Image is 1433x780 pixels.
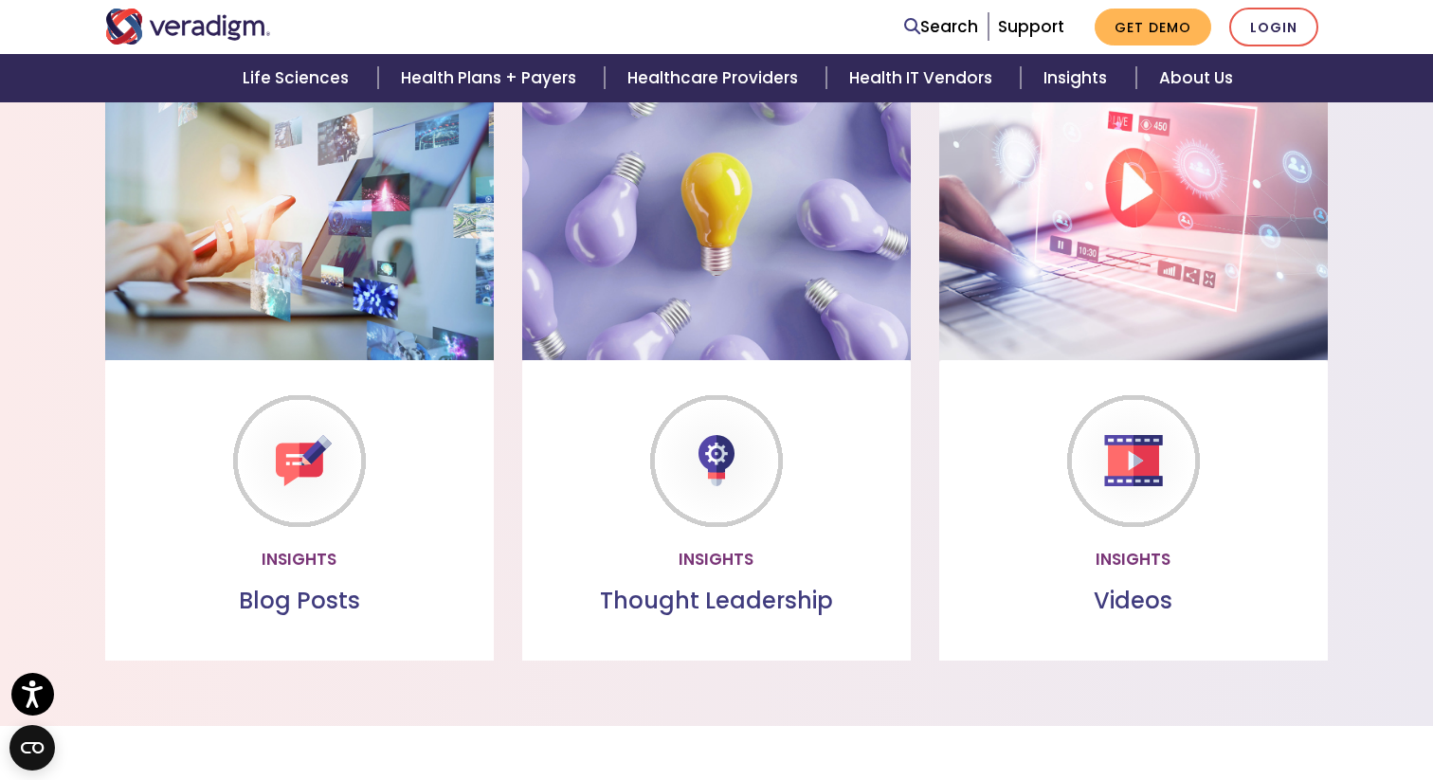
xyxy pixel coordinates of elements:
a: Healthcare Providers [605,54,826,102]
h3: Thought Leadership [537,588,896,615]
a: About Us [1136,54,1256,102]
a: Insights [1021,54,1135,102]
h3: Videos [954,588,1313,615]
img: Veradigm logo [105,9,271,45]
a: Support [998,15,1064,38]
p: Insights [120,547,479,572]
button: Open CMP widget [9,725,55,771]
a: Health Plans + Payers [378,54,605,102]
a: Health IT Vendors [826,54,1021,102]
p: Insights [537,547,896,572]
iframe: Drift Chat Widget [1338,685,1410,757]
a: Login [1229,8,1318,46]
h3: Blog Posts [120,588,479,615]
a: Life Sciences [220,54,377,102]
a: Search [904,14,978,40]
p: Insights [954,547,1313,572]
a: Get Demo [1095,9,1211,45]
